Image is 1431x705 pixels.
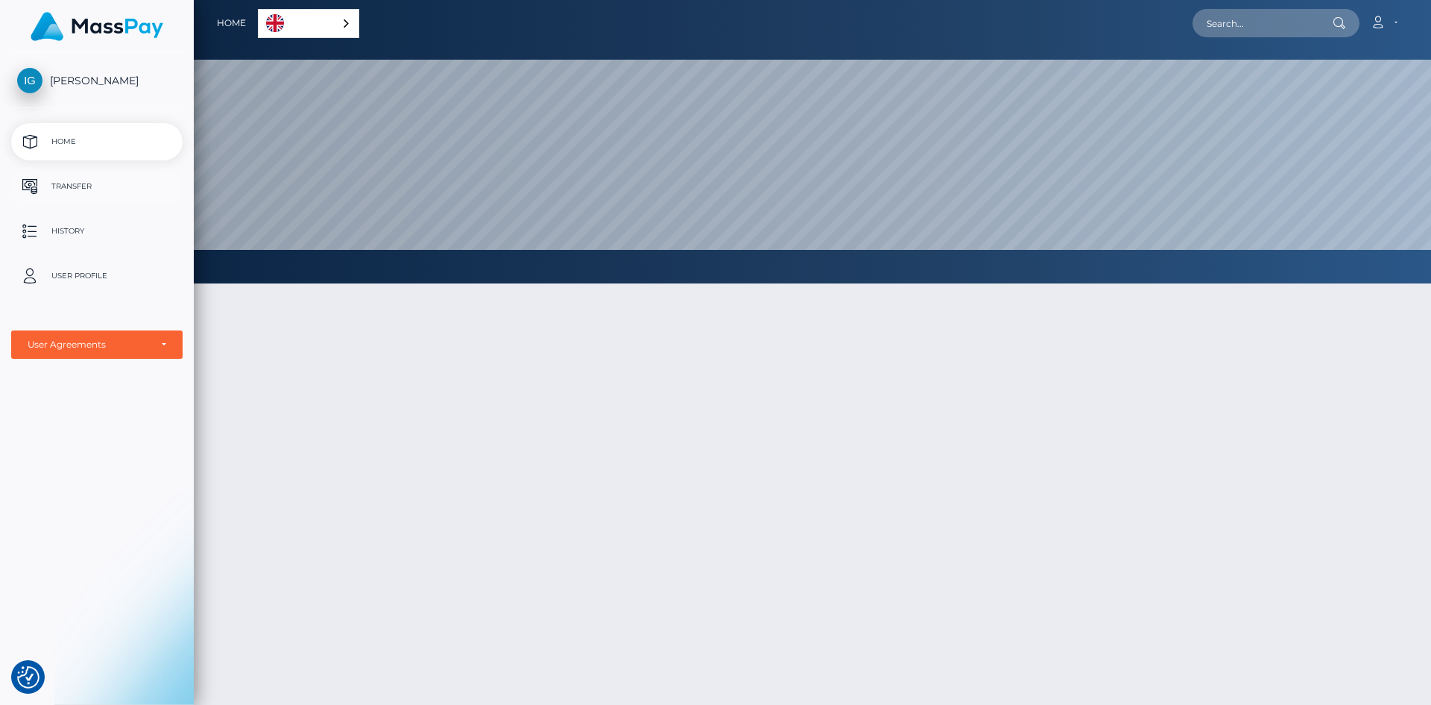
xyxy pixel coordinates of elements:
a: Home [11,123,183,160]
p: Transfer [17,175,177,198]
aside: Language selected: English [258,9,359,38]
button: Consent Preferences [17,666,40,689]
a: User Profile [11,257,183,295]
span: [PERSON_NAME] [11,74,183,87]
p: Home [17,131,177,153]
img: Revisit consent button [17,666,40,689]
button: User Agreements [11,330,183,359]
p: History [17,220,177,242]
div: User Agreements [28,339,150,351]
img: MassPay [31,12,163,41]
a: English [259,10,358,37]
input: Search... [1192,9,1333,37]
div: Language [258,9,359,38]
a: Transfer [11,168,183,205]
p: User Profile [17,265,177,287]
a: Home [217,7,246,39]
a: History [11,213,183,250]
